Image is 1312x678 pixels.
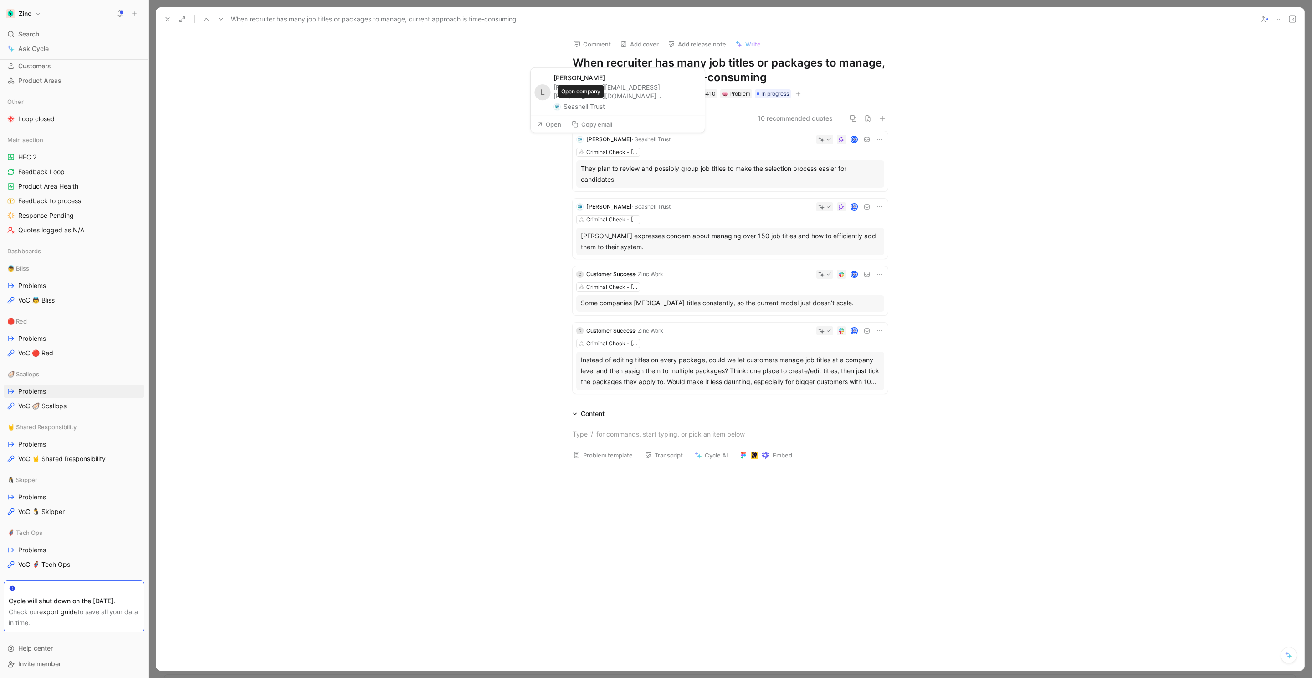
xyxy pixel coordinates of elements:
[18,349,53,358] span: VoC 🔴 Red
[4,473,144,519] div: 🐧 SkipperProblemsVoC 🐧 Skipper
[18,560,70,569] span: VoC 🦸 Tech Ops
[18,211,74,220] span: Response Pending
[4,558,144,571] a: VoC 🦸 Tech Ops
[851,272,857,277] img: avatar
[4,332,144,345] a: Problems
[4,657,144,671] div: Invite member
[635,327,663,334] span: · Zinc Work
[745,40,761,48] span: Write
[4,150,144,164] a: HEC 2
[18,281,46,290] span: Problems
[569,408,608,419] div: Content
[18,334,46,343] span: Problems
[18,114,55,123] span: Loop closed
[586,271,635,277] span: Customer Success
[553,101,605,112] button: Seashell Trust
[4,505,144,519] a: VoC 🐧 Skipper
[851,204,857,210] img: avatar
[39,608,77,616] a: export guide
[4,165,144,179] a: Feedback Loop
[7,97,24,106] span: Other
[586,203,632,210] span: [PERSON_NAME]
[4,95,144,126] div: OtherLoop closed
[18,545,46,555] span: Problems
[231,14,517,25] span: When recruiter has many job titles or packages to manage, current approach is time-consuming
[9,596,139,606] div: Cycle will shut down on the [DATE].
[553,83,699,112] div: [PERSON_NAME][EMAIL_ADDRESS][PERSON_NAME][DOMAIN_NAME]
[761,89,789,98] span: In progress
[18,226,84,235] span: Quotes logged as N/A
[635,271,663,277] span: · Zinc Work
[18,454,106,463] span: VoC 🤘 Shared Responsibility
[576,271,584,278] div: C
[7,422,77,431] span: 🤘 Shared Responsibility
[4,346,144,360] a: VoC 🔴 Red
[576,136,584,143] img: logo
[7,264,29,273] span: 👼 Bliss
[7,317,27,326] span: 🔴 Red
[553,73,699,82] div: [PERSON_NAME]
[18,43,49,54] span: Ask Cycle
[4,133,144,237] div: Main sectionHEC 2Feedback LoopProduct Area HealthFeedback to processResponse PendingQuotes logged...
[4,399,144,413] a: VoC 🦪 Scallops
[4,223,144,237] a: Quotes logged as N/A
[4,133,144,147] div: Main section
[581,408,605,419] div: Content
[18,440,46,449] span: Problems
[4,279,144,293] a: Problems
[7,135,43,144] span: Main section
[659,92,661,101] div: ·
[569,449,637,462] button: Problem template
[632,136,671,143] span: · Seashell Trust
[4,452,144,466] a: VoC 🤘 Shared Responsibility
[581,231,880,252] div: [PERSON_NAME] expresses concern about managing over 150 job titles and how to efficiently add the...
[4,367,144,381] div: 🦪 Scallops
[4,293,144,307] a: VoC 👼 Bliss
[18,196,81,205] span: Feedback to process
[691,449,732,462] button: Cycle AI
[533,118,565,131] button: Open
[576,327,584,334] div: C
[586,136,632,143] span: [PERSON_NAME]
[18,387,46,396] span: Problems
[18,296,55,305] span: VoC 👼 Bliss
[4,420,144,466] div: 🤘 Shared ResponsibilityProblemsVoC 🤘 Shared Responsibility
[19,10,31,18] h1: Zinc
[18,76,61,85] span: Product Areas
[4,209,144,222] a: Response Pending
[586,327,635,334] span: Customer Success
[4,244,144,258] div: Dashboards
[18,401,67,411] span: VoC 🦪 Scallops
[4,180,144,193] a: Product Area Health
[18,167,65,176] span: Feedback Loop
[4,7,43,20] button: ZincZinc
[4,314,144,328] div: 🔴 Red
[4,526,144,571] div: 🦸 Tech OpsProblemsVoC 🦸 Tech Ops
[4,262,144,275] div: 👼 Bliss
[569,38,615,51] button: Comment
[4,385,144,398] a: Problems
[6,9,15,18] img: Zinc
[4,526,144,539] div: 🦸 Tech Ops
[755,89,791,98] div: In progress
[581,163,880,185] div: They plan to review and possibly group job titles to make the selection process easier for candid...
[581,354,880,387] div: Instead of editing titles on every package, could we let customers manage job titles at a company...
[722,91,728,97] img: 🧠
[553,103,561,111] img: seashelltrust.org.uk
[4,74,144,87] a: Product Areas
[4,473,144,487] div: 🐧 Skipper
[616,38,663,51] button: Add cover
[664,38,730,51] button: Add release note
[573,56,888,85] h1: When recruiter has many job titles or packages to manage, current approach is time-consuming
[722,89,750,98] div: Problem
[851,328,857,334] img: avatar
[758,113,833,124] button: 10 recommended quotes
[18,644,53,652] span: Help center
[18,29,39,40] span: Search
[4,642,144,655] div: Help center
[720,89,752,98] div: 🧠Problem
[18,62,51,71] span: Customers
[7,247,41,256] span: Dashboards
[4,420,144,434] div: 🤘 Shared Responsibility
[4,367,144,413] div: 🦪 ScallopsProblemsVoC 🦪 Scallops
